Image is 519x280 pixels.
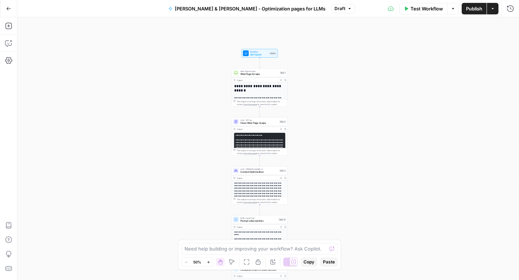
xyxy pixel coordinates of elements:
[334,5,345,12] span: Draft
[399,3,447,14] button: Test Workflow
[320,257,338,267] button: Paste
[280,71,286,74] div: Step 1
[259,58,260,68] g: Edge from start to step_1
[279,120,286,123] div: Step 2
[237,79,278,82] div: Output
[303,259,314,265] span: Copy
[259,204,260,215] g: Edge from step_3 to step_12
[240,70,278,73] span: Web Page Scrape
[462,3,487,14] button: Publish
[323,259,335,265] span: Paste
[237,100,286,106] div: This output is too large & has been abbreviated for review. to view the full content.
[240,72,278,76] span: Web Page Scrape
[243,201,257,203] span: Copy the output
[250,50,268,53] span: Workflow
[237,275,278,277] div: Output
[164,3,330,14] button: [PERSON_NAME] & [PERSON_NAME] - Optimization pages for LLMs
[243,103,257,105] span: Copy the output
[411,5,443,12] span: Test Workflow
[240,170,278,174] span: Content Optimization
[240,168,278,171] span: LLM · [PERSON_NAME] 4
[175,5,325,12] span: [PERSON_NAME] & [PERSON_NAME] - Optimization pages for LLMs
[237,198,286,204] div: This output is too large & has been abbreviated for review. to view the full content.
[237,149,286,155] div: This output is too large & has been abbreviated for review. to view the full content.
[301,257,317,267] button: Copy
[331,4,355,13] button: Draft
[259,107,260,117] g: Edge from step_1 to step_2
[232,49,288,58] div: WorkflowSet InputsInputs
[466,5,482,12] span: Publish
[240,119,278,122] span: LLM · GPT-4o
[237,226,278,229] div: Output
[240,219,277,223] span: Prompt external links
[279,218,286,221] div: Step 12
[237,177,278,180] div: Output
[240,217,277,220] span: Write Liquid Text
[270,52,276,55] div: Inputs
[193,259,201,265] span: 50%
[279,169,286,172] div: Step 3
[243,152,257,154] span: Copy the output
[240,121,278,125] span: Clean Web Page Scape
[250,53,268,57] span: Set Inputs
[237,128,278,131] div: Output
[259,155,260,166] g: Edge from step_2 to step_3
